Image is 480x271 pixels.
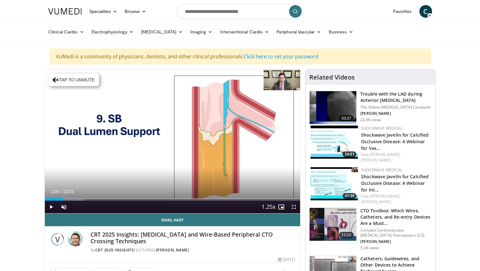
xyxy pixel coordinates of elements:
[49,74,99,86] button: Tap to unmute
[343,193,356,199] span: 47:39
[63,189,74,194] span: 13:51
[244,53,318,60] a: Click here to set your password
[361,167,402,173] a: Shockwave Medical
[49,49,431,64] div: VuMedi is a community of physicians, dentists, and other clinical professionals.
[361,126,402,131] a: Shockwave Medical
[177,4,303,19] input: Search topics, interventions
[309,74,355,81] h4: Related Videos
[361,152,430,163] div: Feat.
[360,117,381,122] p: 23.6K views
[91,231,295,245] h4: CRT 2025 Insights: [MEDICAL_DATA] and Wire-Based Peripheral CTO Crossing Techniques
[343,151,356,157] span: 54:51
[361,132,429,151] a: Shockwave Javelin for Calcified Occlusive Disease: A Webinar for Vas…
[360,245,379,250] p: 5.3K views
[216,26,273,38] a: Interventional Cardio
[278,257,295,262] div: [DATE]
[45,70,300,214] video-js: Video Player
[419,5,432,18] a: C
[361,193,430,205] div: Feat.
[50,231,65,246] img: CRT 2025 Insights
[389,5,416,18] a: Favorites
[86,5,121,18] a: Specialties
[311,167,358,200] img: b6027518-5ffe-4ee4-924d-fd30ddda678f.150x105_q85_crop-smart_upscale.jpg
[311,126,358,159] img: 89fc5641-71dc-4e82-b24e-39db20c25ff5.150x105_q85_crop-smart_upscale.jpg
[309,91,431,124] a: 03:27 Trouble with the LAD during Anterior [MEDICAL_DATA] The Online [MEDICAL_DATA] Casebook [PER...
[309,208,431,250] a: 11:12 CTO Toolbox: Which Wires, Catheters, and Re-entry Devices Are a Must… Complex Cardiovascula...
[44,26,88,38] a: Clinical Cardio
[287,201,300,213] button: Fullscreen
[88,26,137,38] a: Electrophysiology
[45,201,57,213] button: Play
[360,111,431,116] p: [PERSON_NAME]
[137,26,187,38] a: [MEDICAL_DATA]
[262,201,275,213] button: Playback Rate
[57,201,70,213] button: Unmute
[275,201,287,213] button: Enable picture-in-picture mode
[91,247,295,253] div: By FEATURING
[370,193,401,199] a: [PERSON_NAME],
[360,105,431,110] p: The Online [MEDICAL_DATA] Casebook
[361,157,391,163] a: [PERSON_NAME]
[370,152,401,157] a: [PERSON_NAME],
[360,208,431,227] h3: CTO Toolbox: Which Wires, Catheters, and Re-entry Devices Are a Must…
[187,26,216,38] a: Imaging
[360,91,431,103] h3: Trouble with the LAD during Anterior [MEDICAL_DATA]
[45,214,300,226] a: Email Hady
[325,26,357,38] a: Business
[361,199,391,204] a: [PERSON_NAME]
[156,247,189,253] a: [PERSON_NAME]
[68,231,83,246] img: Avatar
[311,126,358,159] a: 54:51
[61,189,62,194] span: /
[50,189,59,194] span: 1:00
[361,174,429,193] a: Shockwave Javelin for Calcified Occlusive Disease: A Webinar for Int…
[310,91,356,124] img: ABqa63mjaT9QMpl35hMDoxOmtxO3TYNt_2.150x105_q85_crop-smart_upscale.jpg
[273,26,325,38] a: Peripheral Vascular
[360,239,431,244] p: [PERSON_NAME]
[360,228,431,238] p: Complex Cardiovascular [MEDICAL_DATA] Therapeutics (C3)
[45,198,300,201] div: Progress Bar
[310,208,356,241] img: 69ae726e-f27f-4496-b005-e28b95c37244.150x105_q85_crop-smart_upscale.jpg
[95,247,134,253] a: CRT 2025 Insights
[48,8,82,15] img: VuMedi Logo
[121,5,150,18] a: Browse
[311,167,358,200] a: 47:39
[339,115,354,121] span: 03:27
[339,232,354,238] span: 11:12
